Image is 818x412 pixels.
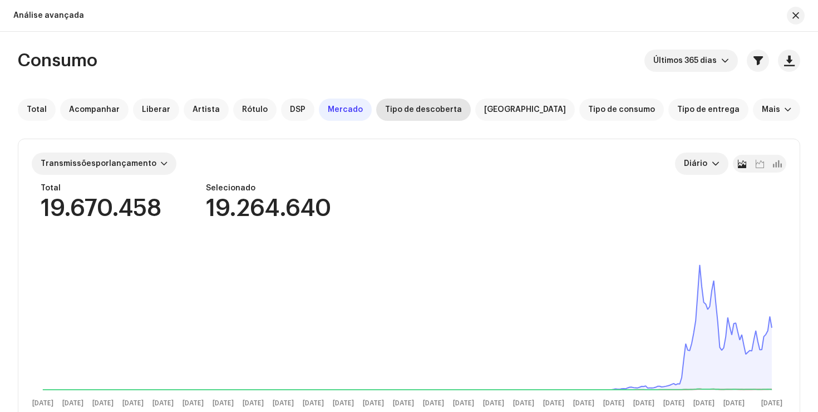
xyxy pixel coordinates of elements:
span: Diário [684,153,712,175]
font: Mercado [328,106,363,114]
text: [DATE] [693,400,714,407]
font: Artista [193,106,220,114]
text: [DATE] [723,400,745,407]
font: Tipo de descoberta [385,106,462,114]
text: [DATE] [393,400,414,407]
text: [DATE] [423,400,444,407]
text: [DATE] [603,400,624,407]
font: Selecionado [206,184,255,192]
font: [GEOGRAPHIC_DATA] [484,106,566,114]
text: [DATE] [273,400,294,407]
text: [DATE] [543,400,564,407]
text: [DATE] [243,400,264,407]
div: gatilho suspenso [721,50,729,72]
text: [DATE] [633,400,654,407]
font: Rótulo [242,106,268,114]
text: [DATE] [573,400,594,407]
text: [DATE] [761,400,782,407]
text: [DATE] [333,400,354,407]
font: Tipo de entrega [677,106,740,114]
text: [DATE] [363,400,384,407]
text: [DATE] [663,400,684,407]
text: [DATE] [453,400,474,407]
text: [DATE] [183,400,204,407]
div: gatilho suspenso [712,153,720,175]
text: [DATE] [213,400,234,407]
text: [DATE] [483,400,504,407]
font: Últimos 365 dias [653,57,717,65]
font: Diário [684,160,707,168]
font: DSP [290,106,305,114]
span: Últimos 365 dias [653,50,721,72]
font: Mais [762,106,780,114]
font: Tipo de consumo [588,106,655,114]
text: [DATE] [513,400,534,407]
text: [DATE] [303,400,324,407]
